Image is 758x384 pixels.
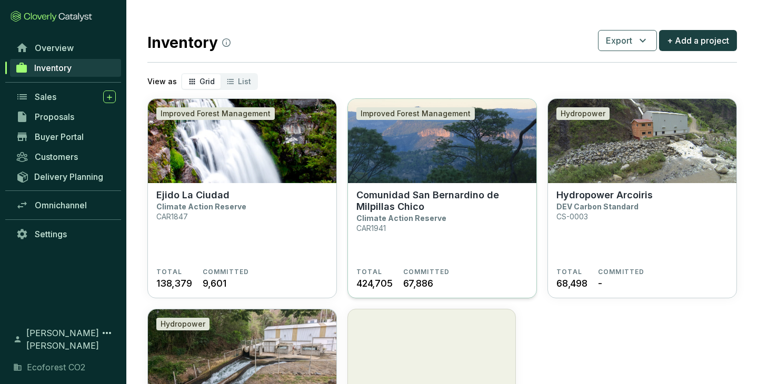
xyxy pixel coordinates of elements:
[667,34,729,47] span: + Add a project
[547,98,737,298] a: Hydropower ArcoirisHydropowerHydropower ArcoirisDEV Carbon StandardCS-0003TOTAL68,498COMMITTED-
[156,268,182,276] span: TOTAL
[156,107,275,120] div: Improved Forest Management
[556,202,639,211] p: DEV Carbon Standard
[403,276,433,290] span: 67,886
[356,189,528,213] p: Comunidad San Bernardino de Milpillas Chico
[659,30,737,51] button: + Add a project
[598,276,602,290] span: -
[35,112,74,122] span: Proposals
[11,88,121,106] a: Sales
[26,327,101,352] span: [PERSON_NAME] [PERSON_NAME]
[356,107,475,120] div: Improved Forest Management
[556,107,610,120] div: Hydropower
[35,92,56,102] span: Sales
[35,200,87,210] span: Omnichannel
[35,229,67,239] span: Settings
[156,212,188,221] p: CAR1847
[35,151,78,162] span: Customers
[147,76,177,87] p: View as
[356,224,386,233] p: CAR1941
[156,202,246,211] p: Climate Action Reserve
[156,276,192,290] span: 138,379
[203,268,250,276] span: COMMITTED
[606,34,632,47] span: Export
[203,276,226,290] span: 9,601
[35,43,74,53] span: Overview
[556,212,588,221] p: CS-0003
[403,268,450,276] span: COMMITTED
[348,99,536,183] img: Comunidad San Bernardino de Milpillas Chico
[156,318,210,330] div: Hydropower
[556,189,653,201] p: Hydropower Arcoiris
[200,77,215,86] span: Grid
[156,189,230,201] p: Ejido La Ciudad
[11,225,121,243] a: Settings
[27,361,85,373] span: Ecoforest CO2
[34,63,72,73] span: Inventory
[548,99,736,183] img: Hydropower Arcoiris
[181,73,258,90] div: segmented control
[347,98,537,298] a: Comunidad San Bernardino de Milpillas ChicoImproved Forest ManagementComunidad San Bernardino de ...
[11,108,121,126] a: Proposals
[147,98,337,298] a: Ejido La CiudadImproved Forest ManagementEjido La CiudadClimate Action ReserveCAR1847TOTAL138,379...
[11,128,121,146] a: Buyer Portal
[556,276,587,290] span: 68,498
[148,99,336,183] img: Ejido La Ciudad
[356,268,382,276] span: TOTAL
[556,268,582,276] span: TOTAL
[238,77,251,86] span: List
[34,171,103,182] span: Delivery Planning
[10,59,121,77] a: Inventory
[598,268,645,276] span: COMMITTED
[11,148,121,166] a: Customers
[356,276,393,290] span: 424,705
[11,168,121,185] a: Delivery Planning
[11,39,121,57] a: Overview
[11,196,121,214] a: Omnichannel
[147,32,231,54] h2: Inventory
[35,132,84,142] span: Buyer Portal
[356,214,446,223] p: Climate Action Reserve
[598,30,657,51] button: Export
